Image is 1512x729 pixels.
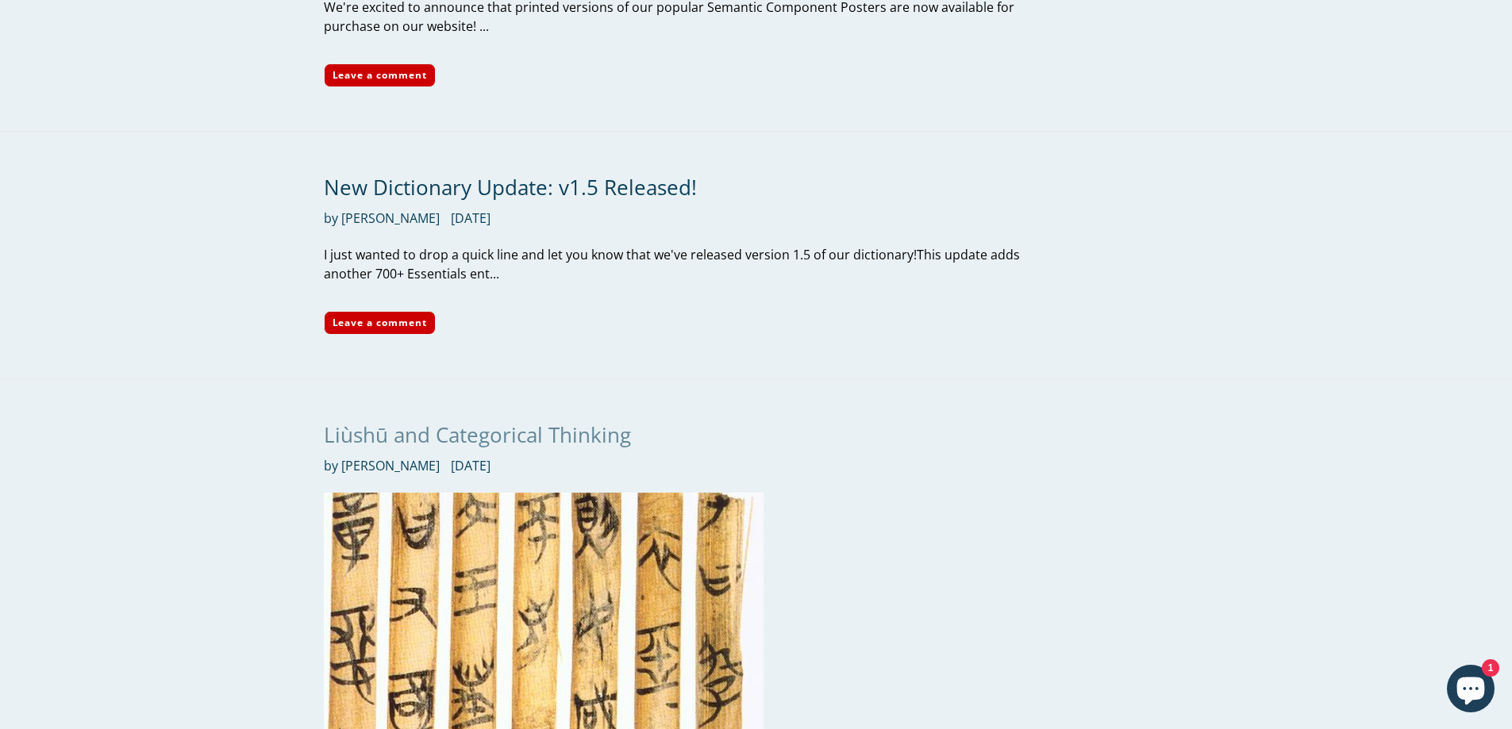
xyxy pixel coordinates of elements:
[451,209,491,227] time: [DATE]
[324,63,436,87] a: Leave a comment
[324,456,440,475] span: by [PERSON_NAME]
[324,311,436,335] a: Leave a comment
[451,457,491,474] time: [DATE]
[324,245,1041,283] div: I just wanted to drop a quick line and let you know that we've released version 1.5 of our dictio...
[1442,665,1499,716] inbox-online-store-chat: Shopify online store chat
[324,173,697,201] a: New Dictionary Update: v1.5 Released!
[324,209,440,228] span: by [PERSON_NAME]
[324,420,631,449] a: Liùshū and Categorical Thinking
